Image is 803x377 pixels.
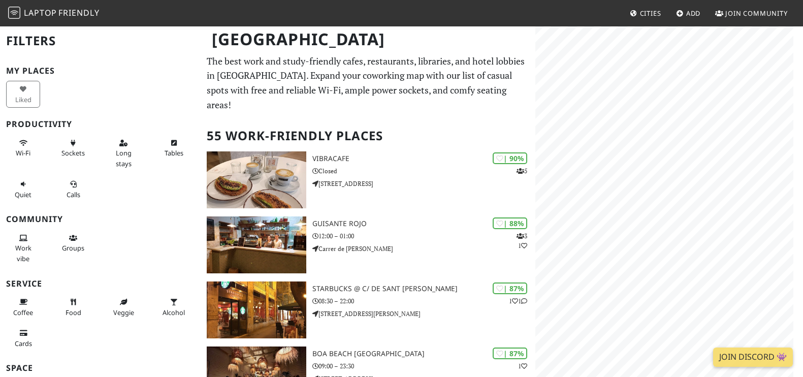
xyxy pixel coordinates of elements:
h3: Community [6,214,195,224]
span: Coffee [13,308,33,317]
span: Work-friendly tables [165,148,183,158]
button: Work vibe [6,230,40,267]
span: Join Community [725,9,788,18]
button: Food [56,294,90,321]
h1: [GEOGRAPHIC_DATA] [204,25,533,53]
button: Quiet [6,176,40,203]
span: Long stays [116,148,132,168]
p: 1 1 [509,296,527,306]
h3: Service [6,279,195,289]
img: Vibracafe [207,151,306,208]
h2: 55 Work-Friendly Places [207,120,529,151]
h3: Guisante Rojo [312,219,535,228]
img: Guisante Rojo [207,216,306,273]
p: 08:30 – 22:00 [312,296,535,306]
a: Cities [626,4,665,22]
span: Group tables [62,243,84,253]
button: Long stays [107,135,141,172]
span: Food [66,308,81,317]
button: Tables [156,135,190,162]
span: Stable Wi-Fi [16,148,30,158]
h2: Filters [6,25,195,56]
a: Join Community [711,4,792,22]
span: Video/audio calls [67,190,80,199]
span: Credit cards [15,339,32,348]
span: Quiet [15,190,31,199]
button: Coffee [6,294,40,321]
div: | 87% [493,282,527,294]
button: Veggie [107,294,141,321]
a: Starbucks @ C/ de Sant Vicent Màrtir | 87% 11 Starbucks @ C/ de Sant [PERSON_NAME] 08:30 – 22:00 ... [201,281,535,338]
p: Closed [312,166,535,176]
span: Power sockets [61,148,85,158]
a: Guisante Rojo | 88% 31 Guisante Rojo 12:00 – 01:00 Carrer de [PERSON_NAME] [201,216,535,273]
p: 09:00 – 23:30 [312,361,535,371]
p: 5 [517,166,527,176]
h3: Space [6,363,195,373]
button: Groups [56,230,90,257]
p: The best work and study-friendly cafes, restaurants, libraries, and hotel lobbies in [GEOGRAPHIC_... [207,54,529,112]
div: | 90% [493,152,527,164]
span: People working [15,243,31,263]
p: 3 1 [517,231,527,250]
p: 12:00 – 01:00 [312,231,535,241]
span: Friendly [58,7,99,18]
a: Add [672,4,705,22]
button: Wi-Fi [6,135,40,162]
button: Calls [56,176,90,203]
h3: Starbucks @ C/ de Sant [PERSON_NAME] [312,285,535,293]
a: Join Discord 👾 [713,348,793,367]
h3: My Places [6,66,195,76]
button: Cards [6,325,40,352]
span: Veggie [113,308,134,317]
img: Starbucks @ C/ de Sant Vicent Màrtir [207,281,306,338]
h3: Productivity [6,119,195,129]
p: [STREET_ADDRESS][PERSON_NAME] [312,309,535,319]
p: [STREET_ADDRESS] [312,179,535,188]
span: Cities [640,9,661,18]
div: | 87% [493,348,527,359]
button: Sockets [56,135,90,162]
p: Carrer de [PERSON_NAME] [312,244,535,254]
img: LaptopFriendly [8,7,20,19]
a: LaptopFriendly LaptopFriendly [8,5,100,22]
button: Alcohol [156,294,190,321]
p: 1 [518,361,527,371]
span: Laptop [24,7,57,18]
h3: Vibracafe [312,154,535,163]
span: Add [686,9,701,18]
span: Alcohol [163,308,185,317]
a: Vibracafe | 90% 5 Vibracafe Closed [STREET_ADDRESS] [201,151,535,208]
div: | 88% [493,217,527,229]
h3: Boa Beach [GEOGRAPHIC_DATA] [312,350,535,358]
